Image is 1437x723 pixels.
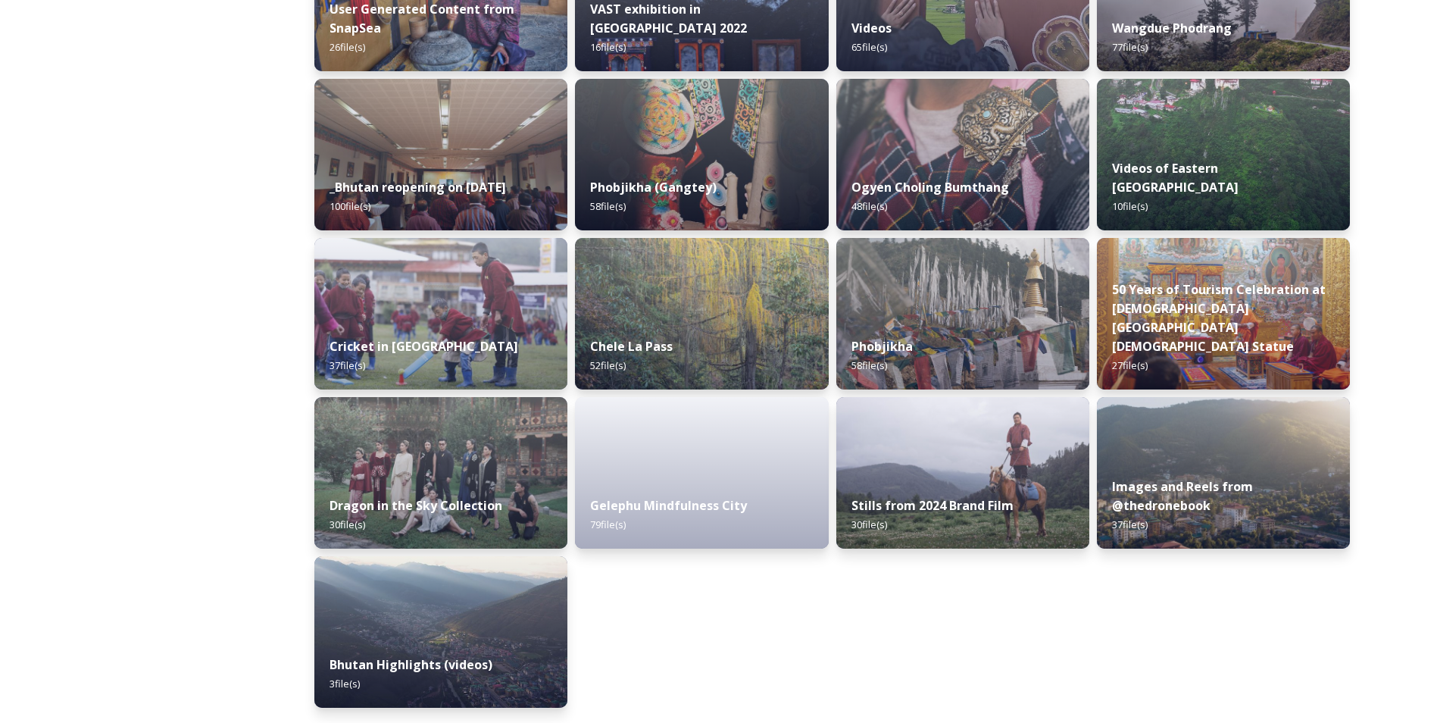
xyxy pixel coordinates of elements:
[851,497,1014,514] strong: Stills from 2024 Brand Film
[851,338,913,355] strong: Phobjikha
[851,20,892,36] strong: Videos
[330,497,502,514] strong: Dragon in the Sky Collection
[330,656,492,673] strong: Bhutan Highlights (videos)
[851,179,1009,196] strong: Ogyen Choling Bumthang
[590,358,626,372] span: 52 file(s)
[314,556,567,708] img: b4ca3a00-89c2-4894-a0d6-064d866d0b02.jpg
[1112,160,1239,196] strong: Videos of Eastern [GEOGRAPHIC_DATA]
[590,40,626,54] span: 16 file(s)
[836,79,1089,230] img: Ogyen%2520Choling%2520by%2520Matt%2520Dutile5.jpg
[1112,518,1148,531] span: 37 file(s)
[590,199,626,213] span: 58 file(s)
[314,397,567,549] img: 74f9cf10-d3d5-4c08-9371-13a22393556d.jpg
[590,518,626,531] span: 79 file(s)
[851,199,887,213] span: 48 file(s)
[590,179,717,196] strong: Phobjikha (Gangtey)
[1112,478,1253,514] strong: Images and Reels from @thedronebook
[330,358,365,372] span: 37 file(s)
[1112,358,1148,372] span: 27 file(s)
[836,238,1089,390] img: Phobjika%2520by%2520Matt%2520Dutile1.jpg
[314,238,567,390] img: Bhutan%2520Cricket%25201.jpeg
[575,79,828,230] img: Phobjika%2520by%2520Matt%2520Dutile2.jpg
[1112,199,1148,213] span: 10 file(s)
[330,1,514,36] strong: User Generated Content from SnapSea
[330,338,518,355] strong: Cricket in [GEOGRAPHIC_DATA]
[575,238,828,390] img: Marcus%2520Westberg%2520Chelela%2520Pass%25202023_52.jpg
[836,397,1089,549] img: 4075df5a-b6ee-4484-8e29-7e779a92fa88.jpg
[314,79,567,230] img: DSC00319.jpg
[1112,281,1326,355] strong: 50 Years of Tourism Celebration at [DEMOGRAPHIC_DATA][GEOGRAPHIC_DATA][DEMOGRAPHIC_DATA] Statue
[851,358,887,372] span: 58 file(s)
[590,497,747,514] strong: Gelephu Mindfulness City
[1112,20,1232,36] strong: Wangdue Phodrang
[1112,40,1148,54] span: 77 file(s)
[1097,238,1350,390] img: DSC00164.jpg
[1097,79,1350,230] img: East%2520Bhutan%2520-%2520Khoma%25204K%2520Color%2520Graded.jpg
[851,40,887,54] span: 65 file(s)
[590,338,673,355] strong: Chele La Pass
[330,40,365,54] span: 26 file(s)
[330,518,365,531] span: 30 file(s)
[575,397,828,587] iframe: msdoc-iframe
[1097,397,1350,549] img: 01697a38-64e0-42f2-b716-4cd1f8ee46d6.jpg
[590,1,747,36] strong: VAST exhibition in [GEOGRAPHIC_DATA] 2022
[330,677,360,690] span: 3 file(s)
[330,179,506,196] strong: _Bhutan reopening on [DATE]
[851,518,887,531] span: 30 file(s)
[330,199,370,213] span: 100 file(s)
